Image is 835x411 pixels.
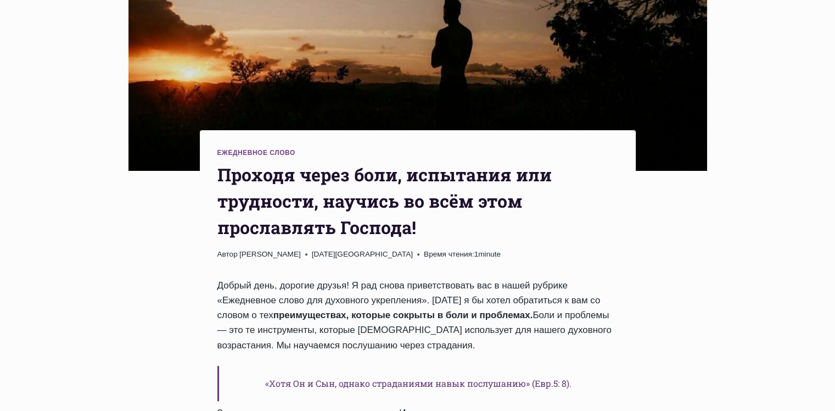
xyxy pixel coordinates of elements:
[217,162,618,241] h1: Проходя через боли, испытания или трудности, научись во всём этом прославлять Господа!
[217,149,295,157] a: Ежедневное слово
[478,250,501,258] span: minute
[217,248,238,260] span: Автор
[424,250,474,258] span: Время чтения:
[239,250,301,258] a: [PERSON_NAME]
[217,366,618,401] h6: «Хотя Он и Сын, однако страданиями навык послушанию» (Евр.5: 8).
[273,310,533,320] strong: преимуществах, которые сокрыты в боли и проблемах.
[312,248,413,260] time: [DATE][GEOGRAPHIC_DATA]
[424,248,501,260] span: 1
